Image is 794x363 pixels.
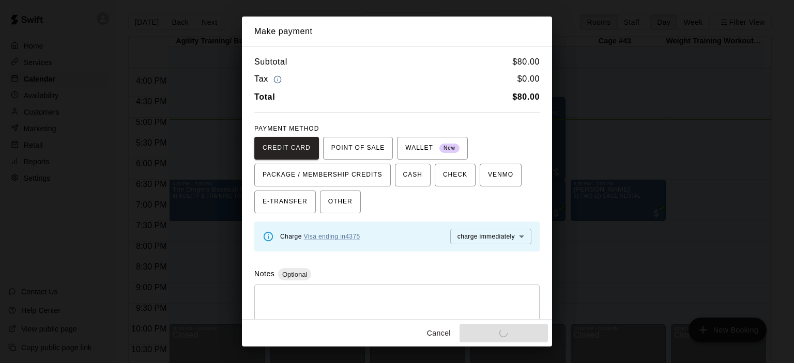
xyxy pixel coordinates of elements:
button: OTHER [320,191,361,213]
button: CHECK [435,164,476,186]
span: New [439,141,460,155]
span: charge immediately [457,233,515,240]
span: CHECK [443,167,467,183]
button: PACKAGE / MEMBERSHIP CREDITS [254,164,391,186]
span: E-TRANSFER [263,194,308,210]
button: WALLET New [397,137,468,160]
span: VENMO [488,167,513,183]
span: Charge [280,233,360,240]
button: VENMO [480,164,522,186]
label: Notes [254,270,274,278]
button: POINT OF SALE [323,137,393,160]
span: PACKAGE / MEMBERSHIP CREDITS [263,167,383,183]
h6: Tax [254,72,284,86]
b: Total [254,92,275,101]
a: Visa ending in 4375 [304,233,360,240]
span: OTHER [328,194,353,210]
span: CASH [403,167,422,183]
h2: Make payment [242,17,552,46]
button: E-TRANSFER [254,191,316,213]
span: CREDIT CARD [263,140,311,156]
h6: $ 80.00 [512,55,540,69]
button: CREDIT CARD [254,137,319,160]
h6: Subtotal [254,55,287,69]
span: PAYMENT METHOD [254,125,319,132]
span: POINT OF SALE [331,140,385,156]
button: CASH [395,164,431,186]
span: Optional [278,271,311,278]
span: WALLET [405,140,460,156]
button: Cancel [422,324,455,343]
h6: $ 0.00 [517,72,540,86]
b: $ 80.00 [512,92,540,101]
